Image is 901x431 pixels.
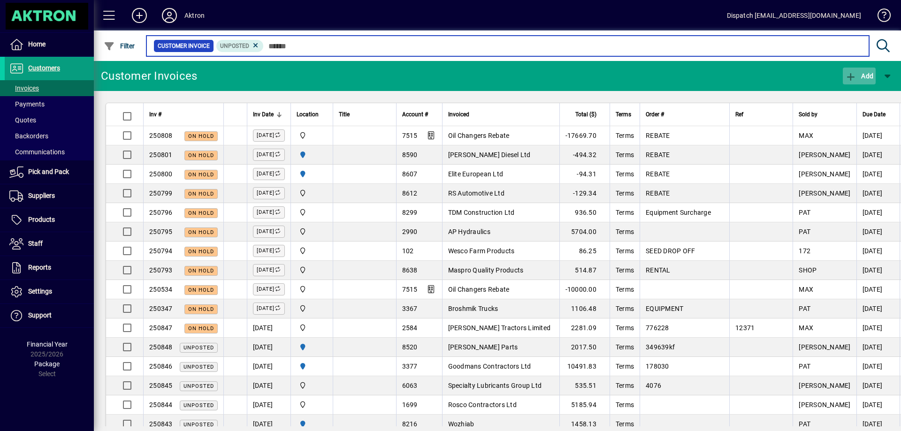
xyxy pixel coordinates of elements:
label: [DATE] [253,245,285,257]
label: [DATE] [253,129,285,142]
span: On hold [188,172,214,178]
td: [DATE] [856,242,900,261]
span: [PERSON_NAME] [799,170,850,178]
span: 250808 [149,132,173,139]
td: [DATE] [856,145,900,165]
span: HAMILTON [297,342,327,352]
label: [DATE] [253,187,285,199]
td: [DATE] [856,376,900,395]
span: Central [297,130,327,141]
span: Maspro Quality Products [448,266,524,274]
span: Products [28,216,55,223]
a: Products [5,208,94,232]
span: [PERSON_NAME] Tractors Limited [448,324,551,332]
span: Reports [28,264,51,271]
span: Due Date [863,109,886,120]
span: On hold [188,229,214,235]
a: Invoices [5,80,94,96]
td: [DATE] [856,357,900,376]
td: [DATE] [247,338,290,357]
span: Location [297,109,319,120]
span: Terms [616,209,634,216]
span: 250801 [149,151,173,159]
a: Knowledge Base [870,2,889,32]
span: 250534 [149,286,173,293]
span: [PERSON_NAME] [799,382,850,389]
a: Home [5,33,94,56]
span: Invoiced [448,109,469,120]
span: Goodmans Contractors Ltd [448,363,531,370]
td: [DATE] [856,338,900,357]
span: 2584 [402,324,418,332]
td: 936.50 [559,203,610,222]
span: Terms [616,189,634,197]
label: [DATE] [253,283,285,295]
td: [DATE] [856,261,900,280]
span: 8590 [402,151,418,159]
a: Settings [5,280,94,303]
span: Backorders [9,132,48,140]
span: On hold [188,210,214,216]
span: PAT [799,363,810,370]
span: Customers [28,64,60,72]
span: Central [297,380,327,391]
span: Terms [616,324,634,332]
td: -17669.70 [559,126,610,145]
span: Unposted [183,383,214,389]
span: Unposted [183,364,214,370]
td: [DATE] [856,165,900,184]
span: Central [297,227,327,237]
span: Terms [616,343,634,351]
div: Invoiced [448,109,554,120]
span: 8299 [402,209,418,216]
span: 8216 [402,420,418,428]
span: 8607 [402,170,418,178]
div: Order # [646,109,724,120]
span: Terms [616,151,634,159]
span: [PERSON_NAME] [799,401,850,408]
span: 250800 [149,170,173,178]
button: Filter [101,38,137,54]
td: [DATE] [856,395,900,415]
button: Profile [154,7,184,24]
span: 102 [402,247,414,255]
span: Suppliers [28,192,55,199]
span: On hold [188,325,214,332]
button: Add [843,68,876,84]
span: HAMILTON [297,361,327,371]
td: [DATE] [247,357,290,376]
td: [DATE] [856,299,900,318]
a: Reports [5,256,94,280]
span: Terms [616,170,634,178]
span: Unposted [183,345,214,351]
td: [DATE] [856,280,900,299]
span: Communications [9,148,65,156]
span: Terms [616,382,634,389]
a: Communications [5,144,94,160]
span: 250793 [149,266,173,274]
span: Financial Year [27,340,68,348]
span: PAT [799,228,810,235]
span: On hold [188,133,214,139]
span: [PERSON_NAME] [799,151,850,159]
td: 5185.94 [559,395,610,415]
span: Wozhiab [448,420,474,428]
span: Unposted [220,43,249,49]
span: TDM Construction Ltd [448,209,515,216]
span: HAMILTON [297,419,327,429]
span: Wesco Farm Products [448,247,515,255]
span: 172 [799,247,810,255]
td: 535.51 [559,376,610,395]
span: SHOP [799,266,817,274]
span: 8638 [402,266,418,274]
label: [DATE] [253,226,285,238]
span: PAT [799,305,810,312]
span: 250794 [149,247,173,255]
span: EQUIPMENT [646,305,683,312]
span: Equipment Surcharge [646,209,711,216]
span: MAX [799,286,813,293]
span: 250799 [149,189,173,197]
span: Terms [616,401,634,408]
label: [DATE] [253,264,285,276]
span: REBATE [646,170,670,178]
